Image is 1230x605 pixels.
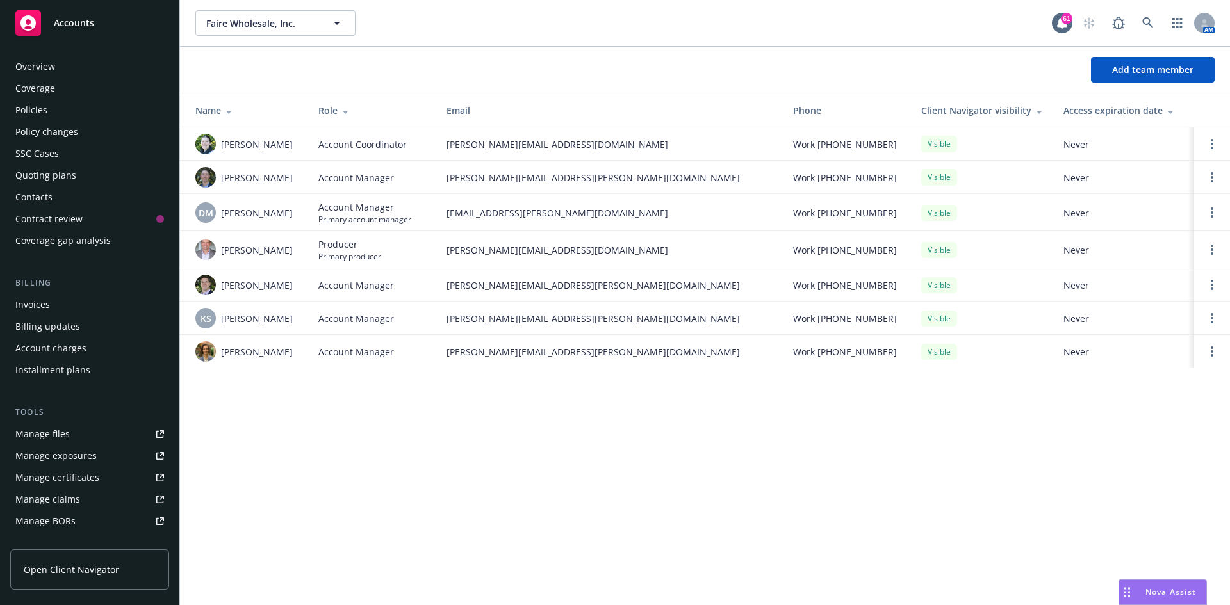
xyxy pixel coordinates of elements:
[10,78,169,99] a: Coverage
[10,143,169,164] a: SSC Cases
[1061,13,1072,24] div: 61
[1063,171,1184,184] span: Never
[10,294,169,315] a: Invoices
[921,136,957,152] div: Visible
[221,138,293,151] span: [PERSON_NAME]
[793,104,901,117] div: Phone
[15,533,113,553] div: Summary of insurance
[1135,10,1161,36] a: Search
[221,312,293,325] span: [PERSON_NAME]
[921,277,957,293] div: Visible
[10,489,169,510] a: Manage claims
[318,138,407,151] span: Account Coordinator
[318,104,426,117] div: Role
[318,345,394,359] span: Account Manager
[447,243,773,257] span: [PERSON_NAME][EMAIL_ADDRESS][DOMAIN_NAME]
[318,278,394,292] span: Account Manager
[1119,580,1135,604] div: Drag to move
[921,205,957,221] div: Visible
[221,278,293,292] span: [PERSON_NAME]
[10,209,169,229] a: Contract review
[318,171,394,184] span: Account Manager
[1119,579,1207,605] button: Nova Assist
[10,424,169,444] a: Manage files
[10,338,169,359] a: Account charges
[10,406,169,419] div: Tools
[921,242,957,258] div: Visible
[793,345,897,359] span: Work [PHONE_NUMBER]
[1204,242,1220,257] a: Open options
[10,56,169,77] a: Overview
[15,100,47,120] div: Policies
[1076,10,1102,36] a: Start snowing
[447,138,773,151] span: [PERSON_NAME][EMAIL_ADDRESS][DOMAIN_NAME]
[447,171,773,184] span: [PERSON_NAME][EMAIL_ADDRESS][PERSON_NAME][DOMAIN_NAME]
[206,17,317,30] span: Faire Wholesale, Inc.
[1204,170,1220,185] a: Open options
[15,338,86,359] div: Account charges
[195,167,216,188] img: photo
[195,10,356,36] button: Faire Wholesale, Inc.
[793,312,897,325] span: Work [PHONE_NUMBER]
[921,104,1043,117] div: Client Navigator visibility
[1063,243,1184,257] span: Never
[221,206,293,220] span: [PERSON_NAME]
[793,243,897,257] span: Work [PHONE_NUMBER]
[221,243,293,257] span: [PERSON_NAME]
[15,424,70,444] div: Manage files
[15,467,99,488] div: Manage certificates
[221,345,293,359] span: [PERSON_NAME]
[1112,63,1193,76] span: Add team member
[921,311,957,327] div: Visible
[15,165,76,186] div: Quoting plans
[24,563,119,576] span: Open Client Navigator
[10,446,169,466] a: Manage exposures
[318,214,411,225] span: Primary account manager
[1204,311,1220,326] a: Open options
[318,312,394,325] span: Account Manager
[1063,104,1184,117] div: Access expiration date
[10,187,169,207] a: Contacts
[1063,206,1184,220] span: Never
[1091,57,1215,83] button: Add team member
[1204,136,1220,152] a: Open options
[447,312,773,325] span: [PERSON_NAME][EMAIL_ADDRESS][PERSON_NAME][DOMAIN_NAME]
[318,238,381,251] span: Producer
[1063,278,1184,292] span: Never
[1145,586,1196,597] span: Nova Assist
[1204,277,1220,293] a: Open options
[1204,344,1220,359] a: Open options
[10,533,169,553] a: Summary of insurance
[195,341,216,362] img: photo
[221,171,293,184] span: [PERSON_NAME]
[195,275,216,295] img: photo
[199,206,213,220] span: DM
[15,122,78,142] div: Policy changes
[921,169,957,185] div: Visible
[15,316,80,337] div: Billing updates
[10,5,169,41] a: Accounts
[10,230,169,251] a: Coverage gap analysis
[195,104,298,117] div: Name
[15,511,76,531] div: Manage BORs
[447,104,773,117] div: Email
[1063,138,1184,151] span: Never
[201,312,211,325] span: KS
[54,18,94,28] span: Accounts
[1106,10,1131,36] a: Report a Bug
[195,134,216,154] img: photo
[10,511,169,531] a: Manage BORs
[10,122,169,142] a: Policy changes
[15,78,55,99] div: Coverage
[793,278,897,292] span: Work [PHONE_NUMBER]
[318,251,381,262] span: Primary producer
[10,360,169,380] a: Installment plans
[793,138,897,151] span: Work [PHONE_NUMBER]
[1063,312,1184,325] span: Never
[921,344,957,360] div: Visible
[15,230,111,251] div: Coverage gap analysis
[10,100,169,120] a: Policies
[10,277,169,289] div: Billing
[195,239,216,260] img: photo
[15,209,83,229] div: Contract review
